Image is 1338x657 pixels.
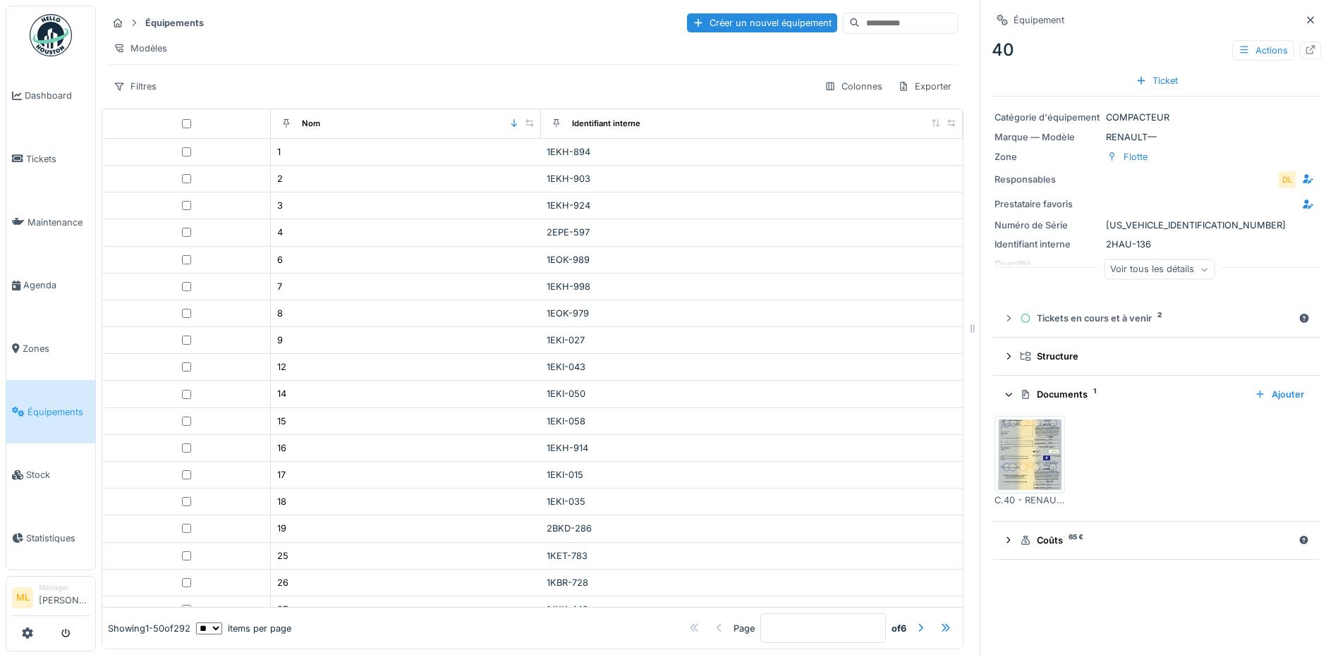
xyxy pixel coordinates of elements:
[547,576,957,589] div: 1KBR-728
[196,622,291,635] div: items per page
[687,13,837,32] div: Créer un nouvel équipement
[107,76,163,97] div: Filtres
[277,172,283,185] div: 2
[30,14,72,56] img: Badge_color-CXgf-gQk.svg
[277,333,283,347] div: 9
[547,415,957,428] div: 1EKI-058
[997,527,1315,553] summary: Coûts65 €
[277,468,286,481] div: 17
[995,238,1100,251] div: Identifiant interne
[734,622,755,635] div: Page
[547,253,957,266] div: 1EOK-989
[547,333,957,347] div: 1EKI-027
[1014,13,1064,27] div: Équipement
[997,305,1315,331] summary: Tickets en cours et à venir2
[26,152,90,166] span: Tickets
[995,111,1318,124] div: COMPACTEUR
[277,576,288,589] div: 26
[6,254,95,317] a: Agenda
[995,130,1100,144] div: Marque — Modèle
[25,89,90,102] span: Dashboard
[547,172,957,185] div: 1EKH-903
[6,128,95,191] a: Tickets
[1124,150,1148,164] div: Flotte
[995,219,1100,232] div: Numéro de Série
[995,238,1318,251] div: 2HAU-136
[995,150,1100,164] div: Zone
[277,307,283,320] div: 8
[572,118,640,130] div: Identifiant interne
[1232,40,1294,61] div: Actions
[6,190,95,254] a: Maintenance
[28,216,90,229] span: Maintenance
[26,532,90,545] span: Statistiques
[547,387,957,400] div: 1EKI-050
[547,199,957,212] div: 1EKH-924
[302,118,320,130] div: Nom
[1020,388,1243,401] div: Documents
[547,603,957,616] div: 1JXK-442
[1020,312,1293,325] div: Tickets en cours et à venir
[277,280,282,293] div: 7
[547,307,957,320] div: 1EOK-979
[995,111,1100,124] div: Catégorie d'équipement
[108,622,190,635] div: Showing 1 - 50 of 292
[277,415,286,428] div: 15
[995,173,1100,186] div: Responsables
[277,145,281,159] div: 1
[1020,534,1293,547] div: Coûts
[6,380,95,443] a: Équipements
[547,495,957,508] div: 1EKI-035
[1104,259,1215,280] div: Voir tous les détails
[1249,385,1310,404] div: Ajouter
[892,622,906,635] strong: of 6
[6,443,95,507] a: Stock
[995,197,1100,211] div: Prestataire favoris
[26,468,90,481] span: Stock
[997,343,1315,369] summary: Structure
[547,145,957,159] div: 1EKH-894
[277,253,283,266] div: 6
[107,38,174,59] div: Modèles
[277,387,286,400] div: 14
[547,280,957,293] div: 1EKH-998
[1130,71,1184,90] div: Ticket
[28,405,90,419] span: Équipements
[998,419,1062,490] img: 0mdsg3qjxp5h70eed42km1bxx6nq
[6,317,95,381] a: Zones
[818,76,889,97] div: Colonnes
[892,76,958,97] div: Exporter
[39,582,90,613] li: [PERSON_NAME]
[1020,350,1304,363] div: Structure
[6,64,95,128] a: Dashboard
[277,226,283,239] div: 4
[1277,170,1297,190] div: DL
[39,582,90,593] div: Manager
[140,16,209,30] strong: Équipements
[995,219,1318,232] div: [US_VEHICLE_IDENTIFICATION_NUMBER]
[277,441,286,455] div: 16
[6,507,95,570] a: Statistiques
[547,441,957,455] div: 1EKH-914
[12,587,33,608] li: ML
[547,468,957,481] div: 1EKI-015
[277,495,286,508] div: 18
[547,522,957,535] div: 2BKD-286
[23,342,90,355] span: Zones
[547,226,957,239] div: 2EPE-597
[547,549,957,563] div: 1KET-783
[23,278,90,292] span: Agenda
[992,37,1321,63] div: 40
[277,522,286,535] div: 19
[277,199,283,212] div: 3
[547,360,957,374] div: 1EKI-043
[995,130,1318,144] div: RENAULT —
[12,582,90,616] a: ML Manager[PERSON_NAME]
[995,493,1065,507] div: C.40 - RENAULT - 2HAU-136 - COLLECTE.pdf
[997,381,1315,407] summary: Documents1Ajouter
[277,360,286,374] div: 12
[277,549,288,563] div: 25
[277,603,288,616] div: 27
